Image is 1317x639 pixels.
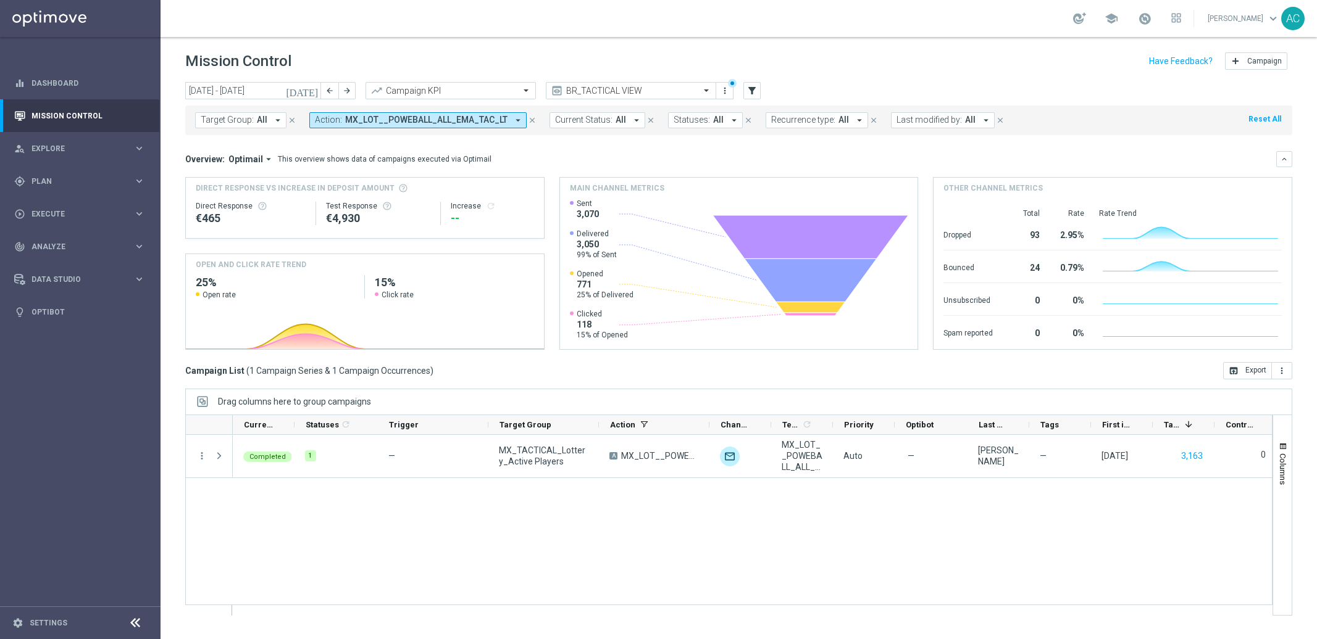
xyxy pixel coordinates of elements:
[500,420,551,429] span: Target Group
[674,115,710,125] span: Statuses:
[14,144,146,154] button: person_search Explore keyboard_arrow_right
[868,113,879,127] button: close
[744,116,753,125] i: close
[12,617,23,629] i: settings
[305,450,316,461] div: 1
[1223,365,1292,375] multiple-options-button: Export to CSV
[782,439,822,472] span: MX_LOT__POWEBALL_ALL_EMA_TAC_LT
[243,450,292,462] colored-tag: Completed
[133,208,145,220] i: keyboard_arrow_right
[201,115,254,125] span: Target Group:
[499,445,588,467] span: MX_TACTICAL_Lottery_Active Players
[616,115,626,125] span: All
[133,241,145,252] i: keyboard_arrow_right
[451,201,534,211] div: Increase
[978,445,1019,467] div: Adriano Costa
[577,208,599,220] span: 3,070
[908,450,914,461] span: —
[1008,257,1040,276] div: 24
[133,175,145,187] i: keyboard_arrow_right
[943,183,1043,194] h4: Other channel metrics
[341,419,351,429] i: refresh
[1261,449,1266,460] label: 0
[14,176,25,187] i: gps_fixed
[782,420,800,429] span: Templates
[31,276,133,283] span: Data Studio
[14,143,133,154] div: Explore
[228,154,263,165] span: Optimail
[1105,12,1118,25] span: school
[570,183,664,194] h4: Main channel metrics
[631,115,642,126] i: arrow_drop_down
[14,78,25,89] i: equalizer
[486,201,496,211] i: refresh
[1102,450,1128,461] div: 27 Aug 2025, Wednesday
[430,365,433,376] span: )
[1055,257,1084,276] div: 0.79%
[195,112,286,128] button: Target Group: All arrow_drop_down
[512,115,524,126] i: arrow_drop_down
[388,451,395,461] span: —
[321,82,338,99] button: arrow_back
[14,78,146,88] button: equalizer Dashboard
[14,176,146,186] div: gps_fixed Plan keyboard_arrow_right
[746,85,758,96] i: filter_alt
[186,435,233,478] div: Press SPACE to select this row.
[943,224,993,244] div: Dropped
[14,242,146,252] div: track_changes Analyze keyboard_arrow_right
[943,289,993,309] div: Unsubscribed
[325,86,334,95] i: arrow_back
[943,322,993,342] div: Spam reported
[771,115,835,125] span: Recurrence type:
[844,420,874,429] span: Priority
[14,111,146,121] button: Mission Control
[906,420,934,429] span: Optibot
[577,199,599,208] span: Sent
[1229,366,1239,376] i: open_in_browser
[891,112,995,128] button: Last modified by: All arrow_drop_down
[286,113,298,127] button: close
[1008,224,1040,244] div: 93
[14,274,146,284] div: Data Studio keyboard_arrow_right
[218,397,371,406] div: Row Groups
[577,330,628,340] span: 15% of Opened
[1277,366,1287,376] i: more_vert
[14,209,146,219] button: play_circle_outline Execute keyboard_arrow_right
[1226,420,1255,429] span: Control Customers
[185,365,433,376] h3: Campaign List
[1280,155,1289,163] i: keyboard_arrow_down
[1055,289,1084,309] div: 0%
[196,450,207,461] i: more_vert
[14,241,133,252] div: Analyze
[31,243,133,250] span: Analyze
[713,115,724,125] span: All
[766,112,868,128] button: Recurrence type: All arrow_drop_down
[196,275,354,290] h2: 25%
[1102,420,1132,429] span: First in Range
[315,115,342,125] span: Action:
[14,208,133,220] div: Execute
[720,447,740,466] div: Optimail
[218,397,371,406] span: Drag columns here to group campaigns
[1008,322,1040,342] div: 0
[185,82,321,99] input: Select date range
[1164,420,1180,429] span: Targeted Customers
[31,295,145,328] a: Optibot
[1231,56,1240,66] i: add
[196,201,306,211] div: Direct Response
[577,290,633,300] span: 25% of Delivered
[869,116,878,125] i: close
[1099,208,1282,218] div: Rate Trend
[14,295,145,328] div: Optibot
[257,115,267,125] span: All
[980,115,992,126] i: arrow_drop_down
[996,116,1005,125] i: close
[30,619,67,627] a: Settings
[14,176,133,187] div: Plan
[14,143,25,154] i: person_search
[244,420,274,429] span: Current Status
[897,115,962,125] span: Last modified by:
[31,210,133,218] span: Execute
